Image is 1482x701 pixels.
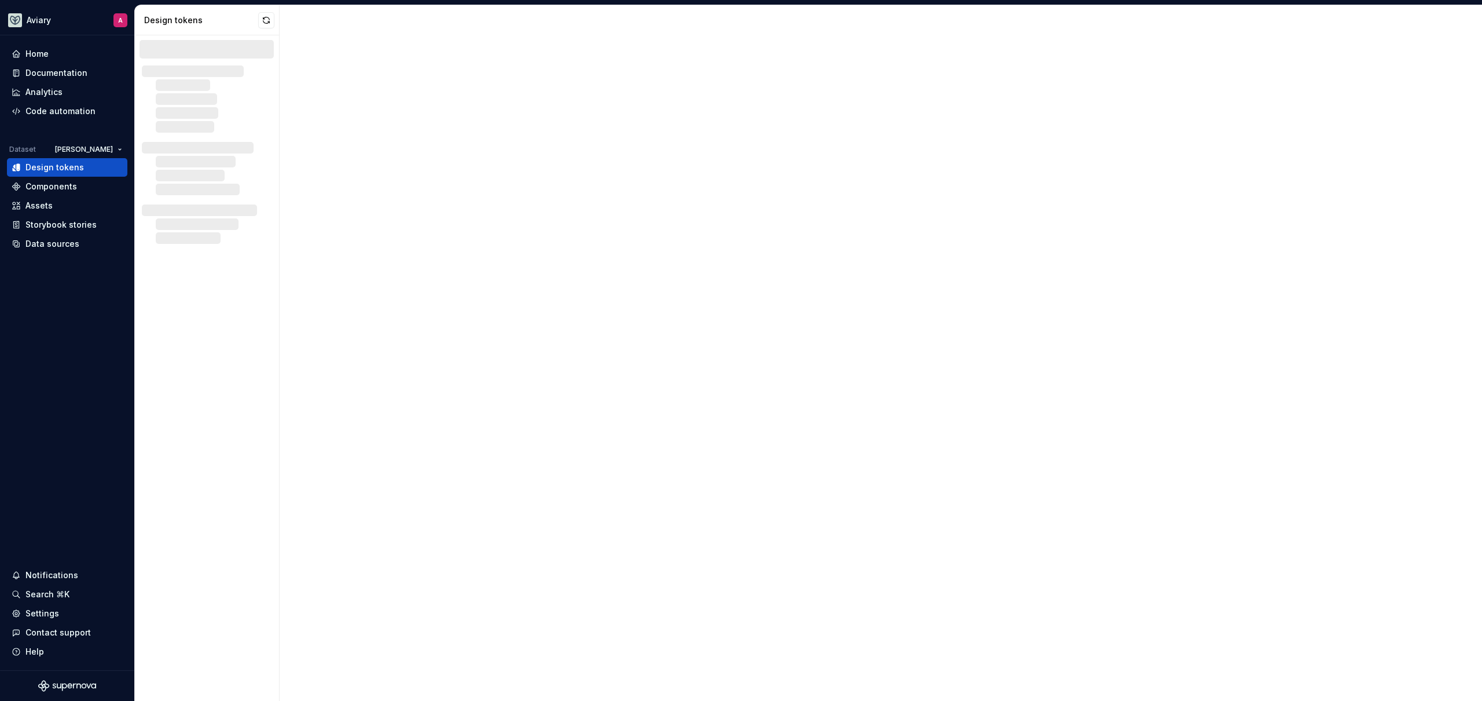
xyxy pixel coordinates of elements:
div: Code automation [25,105,96,117]
div: Home [25,48,49,60]
div: Components [25,181,77,192]
div: Dataset [9,145,36,154]
a: Data sources [7,235,127,253]
div: Data sources [25,238,79,250]
div: Analytics [25,86,63,98]
div: Notifications [25,569,78,581]
div: Settings [25,608,59,619]
img: 256e2c79-9abd-4d59-8978-03feab5a3943.png [8,13,22,27]
button: Search ⌘K [7,585,127,604]
div: A [118,16,123,25]
a: Settings [7,604,127,623]
a: Assets [7,196,127,215]
div: Search ⌘K [25,589,69,600]
span: [PERSON_NAME] [55,145,113,154]
div: Design tokens [25,162,84,173]
a: Components [7,177,127,196]
div: Design tokens [144,14,258,26]
div: Contact support [25,627,91,638]
button: Contact support [7,623,127,642]
a: Analytics [7,83,127,101]
a: Home [7,45,127,63]
button: AviaryA [2,8,132,32]
a: Code automation [7,102,127,121]
div: Aviary [27,14,51,26]
a: Design tokens [7,158,127,177]
div: Storybook stories [25,219,97,231]
div: Documentation [25,67,87,79]
div: Assets [25,200,53,211]
svg: Supernova Logo [38,680,96,692]
div: Help [25,646,44,658]
a: Documentation [7,64,127,82]
button: [PERSON_NAME] [50,141,127,158]
a: Storybook stories [7,216,127,234]
button: Notifications [7,566,127,585]
button: Help [7,642,127,661]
